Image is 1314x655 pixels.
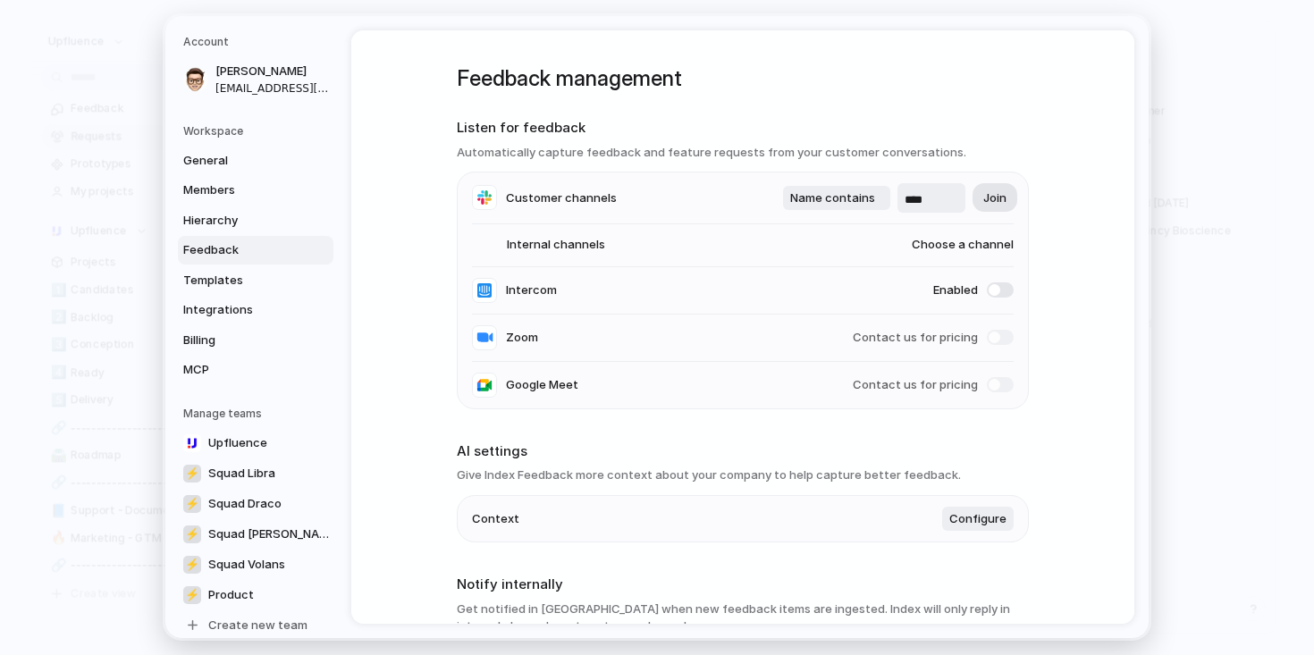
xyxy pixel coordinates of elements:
span: Squad [PERSON_NAME] [208,525,333,543]
span: Choose a channel [877,237,1014,255]
a: Upfluence [178,429,339,458]
span: Squad Draco [208,495,282,513]
h2: AI settings [457,441,1029,462]
h3: Give Index Feedback more context about your company to help capture better feedback. [457,466,1029,484]
h3: Get notified in [GEOGRAPHIC_DATA] when new feedback items are ingested. Index will only reply in ... [457,600,1029,635]
span: Upfluence [208,434,267,452]
span: Zoom [506,329,538,347]
h2: Listen for feedback [457,118,1029,139]
a: Billing [178,326,333,355]
a: [PERSON_NAME][EMAIL_ADDRESS][DOMAIN_NAME] [178,57,333,102]
span: Hierarchy [183,212,298,230]
span: Templates [183,272,298,290]
a: Integrations [178,296,333,324]
span: General [183,152,298,170]
a: Members [178,176,333,205]
a: ⚡Squad Draco [178,490,339,518]
span: Context [472,510,519,528]
button: Configure [942,507,1014,532]
span: Name contains [790,189,875,207]
span: Contact us for pricing [853,329,978,347]
a: Feedback [178,236,333,265]
span: Billing [183,332,298,349]
a: Create new team [178,611,339,640]
h5: Manage teams [183,406,333,422]
span: Squad Libra [208,465,275,483]
span: [PERSON_NAME] [215,63,330,80]
a: ⚡Product [178,581,339,609]
a: Templates [178,266,333,295]
h5: Workspace [183,123,333,139]
span: Join [983,189,1007,207]
a: ⚡Squad Volans [178,550,339,579]
span: Customer channels [506,189,617,207]
span: MCP [183,361,298,379]
h1: Feedback management [457,63,1029,95]
span: Enabled [933,281,978,299]
a: General [178,147,333,175]
span: Create new team [208,617,307,634]
span: Intercom [506,281,557,299]
span: Product [208,586,254,604]
span: Internal channels [472,237,605,255]
a: ⚡Squad [PERSON_NAME] [178,520,339,549]
div: ⚡ [183,586,201,604]
span: Members [183,181,298,199]
span: Contact us for pricing [853,376,978,394]
div: ⚡ [183,556,201,574]
a: Hierarchy [178,206,333,235]
span: [EMAIL_ADDRESS][DOMAIN_NAME] [215,80,330,97]
h3: Automatically capture feedback and feature requests from your customer conversations. [457,144,1029,162]
div: ⚡ [183,465,201,483]
div: ⚡ [183,495,201,513]
span: Integrations [183,301,298,319]
a: ⚡Squad Libra [178,459,339,488]
span: Configure [949,510,1007,528]
span: Google Meet [506,376,578,394]
h5: Account [183,34,333,50]
div: ⚡ [183,525,201,543]
h2: Notify internally [457,575,1029,595]
span: Feedback [183,241,298,259]
button: Name contains [783,186,890,211]
button: Join [973,184,1017,213]
span: Squad Volans [208,556,285,574]
a: MCP [178,356,333,384]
